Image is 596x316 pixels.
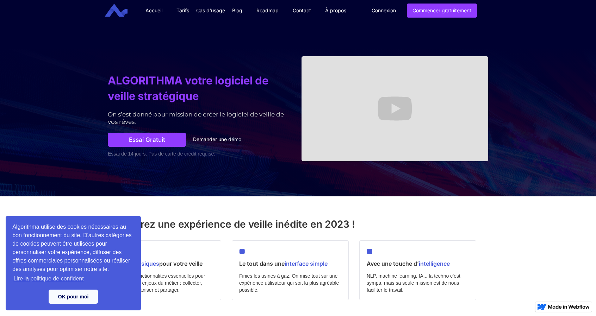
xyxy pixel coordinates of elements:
[548,305,590,309] img: Made in Webflow
[419,260,450,267] span: intelligence
[49,290,98,304] a: dismiss cookie message
[108,133,186,147] a: Essai gratuit
[367,272,469,293] div: NLP, machine learning, IA... la techno c’est sympa, mais sa seule mission est de nous faciliter l...
[285,260,328,267] span: interface simple
[108,111,294,126] div: On s’est donné pour mission de créer le logiciel de veille de vos rêves.
[108,73,294,104] h1: ALGORITHMA votre logiciel de veille stratégique
[12,223,134,284] span: Algorithma utilise des cookies nécessaires au bon fonctionnement du site. D'autres catégories de ...
[112,272,214,293] div: Toutes les fonctionnalités essentielles pour répondre aux enjeux du métier : collecter, analyser,...
[108,150,294,157] div: Essai de 14 jours. Pas de carte de crédit requise.
[367,258,469,269] h3: Avec une touche d’
[407,4,477,18] a: Commencer gratuitement
[302,56,488,161] iframe: Lancement officiel d'Algorithma
[12,273,85,284] a: learn more about cookies
[188,133,247,147] a: Demander une démo
[112,258,214,269] h3: Tous pour votre veille
[110,4,133,17] a: home
[239,258,341,269] h3: Le tout dans une
[104,217,492,231] h2: Découvrez une expérience de veille inédite en 2023 !
[366,4,401,17] a: Connexion
[125,260,159,267] span: les basiques
[196,7,225,14] div: Cas d'usage
[239,272,341,293] div: Finies les usines à gaz. On mise tout sur une expérience utilisateur qui soit la plus agréable po...
[6,216,141,310] div: cookieconsent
